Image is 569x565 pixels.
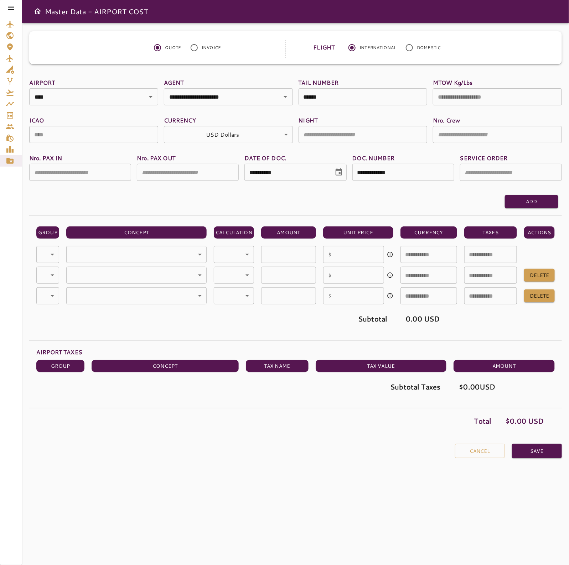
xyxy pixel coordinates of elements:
button: Open drawer [31,4,45,19]
th: GROUP [36,226,59,239]
td: Subtotal [323,308,393,330]
svg: USD Dollars [387,251,393,258]
th: CURRENCY [400,226,457,239]
label: TAIL NUMBER [299,78,428,87]
p: $ [328,271,331,279]
label: FLIGHT [314,40,335,55]
p: $ 0.00 USD [506,415,544,426]
p: Total [474,415,492,426]
div: USD Dollars [164,126,293,143]
span: INTERNATIONAL [359,45,396,51]
div: USD Dollars [66,246,207,263]
h6: Master Data - AIRPORT COST [45,6,148,17]
div: USD Dollars [214,267,254,284]
label: MTOW Kg/Lbs [433,78,562,87]
div: USD Dollars [36,267,59,284]
th: TAXES [464,226,517,239]
button: Choose date, selected date is Sep 29, 2025 [332,165,346,179]
div: USD Dollars [214,287,254,304]
label: Nro. PAX OUT [137,154,239,162]
label: CURRENCY [164,116,293,124]
label: AIRPORT [29,78,158,87]
button: DELETE [524,289,555,303]
label: AGENT [164,78,293,87]
th: TAX NAME [246,360,309,372]
span: DOMESTIC [417,45,441,51]
p: $ [328,292,331,300]
button: Save [512,444,562,458]
label: DATE OF DOC. [244,154,346,162]
th: CONCEPT [66,226,207,239]
p: AIRPORT TAXES [36,348,562,356]
label: SERVICE ORDER [460,154,562,162]
button: Add [505,195,558,208]
th: GROUP [36,360,84,372]
td: Subtotal Taxes [316,376,446,398]
svg: USD Dollars [387,272,393,278]
label: Nro. PAX IN [29,154,131,162]
label: Nro. Crew [433,116,562,124]
button: DELETE [524,269,555,282]
td: $ 0.00 USD [454,376,555,398]
div: USD Dollars [214,246,254,263]
th: UNIT PRICE [323,226,393,239]
button: Cancel [455,444,505,458]
label: NIGHT [299,116,428,124]
div: USD Dollars [36,246,59,263]
th: CONCEPT [92,360,239,372]
button: Open [146,92,156,102]
div: USD Dollars [66,287,207,304]
th: AMOUNT [261,226,316,239]
label: ICAO [29,116,158,124]
p: $ [328,250,331,259]
label: DOC. NUMBER [352,154,454,162]
div: USD Dollars [66,267,207,284]
th: TAX VALUE [316,360,446,372]
th: AMOUNT [454,360,555,372]
span: INVOICE [202,45,221,51]
div: USD Dollars [36,287,59,304]
button: Open [280,92,290,102]
th: CALCULATION [214,226,254,239]
span: QUOTE [165,45,181,51]
td: 0.00 USD [400,308,457,330]
svg: USD Dollars [387,293,393,299]
th: ACTIONS [524,226,555,239]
